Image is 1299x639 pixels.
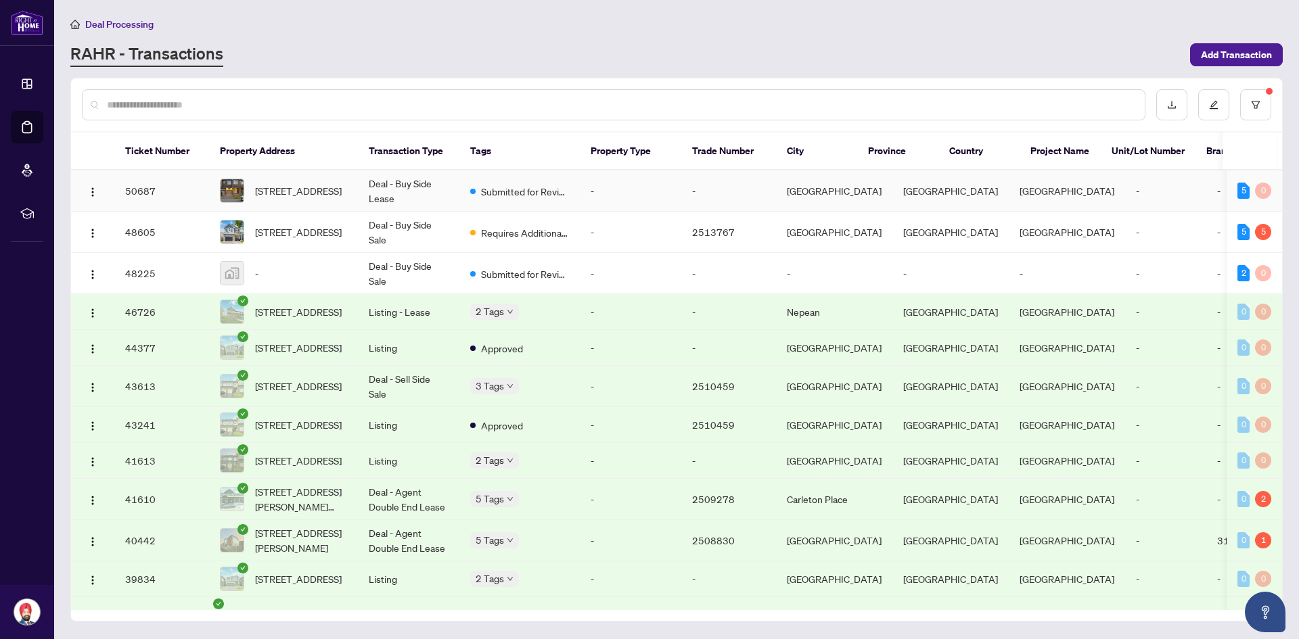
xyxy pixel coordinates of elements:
td: - [681,561,776,597]
div: 0 [1237,491,1250,507]
span: [STREET_ADDRESS] [255,340,342,355]
td: - [580,366,681,407]
td: - [580,330,681,366]
button: Logo [82,375,104,397]
td: - [681,253,776,294]
span: down [507,308,514,315]
img: thumbnail-img [221,488,244,511]
img: thumbnail-img [221,220,244,243]
span: check-circle [237,563,248,573]
td: 41610 [114,479,209,520]
div: 5 [1237,224,1250,240]
div: 5 [1255,224,1271,240]
td: [GEOGRAPHIC_DATA] [776,212,892,253]
td: - [580,253,681,294]
div: 1 [1255,532,1271,548]
th: Transaction Type [358,133,459,170]
td: - [580,212,681,253]
div: 5 [1237,183,1250,199]
div: 0 [1237,378,1250,394]
td: Listing [358,330,459,366]
span: home [70,20,80,29]
div: 0 [1237,452,1250,469]
td: [GEOGRAPHIC_DATA] [1009,520,1125,561]
img: thumbnail-img [221,529,244,552]
img: thumbnail-img [221,300,244,323]
div: 0 [1255,417,1271,433]
th: Branch [1195,133,1297,170]
td: 2509278 [681,479,776,520]
td: [GEOGRAPHIC_DATA] [1009,479,1125,520]
span: - [255,266,258,281]
span: [STREET_ADDRESS][PERSON_NAME] [255,525,347,555]
span: [STREET_ADDRESS][PERSON_NAME][PERSON_NAME] [255,484,347,514]
div: 2 [1255,491,1271,507]
td: 41613 [114,443,209,479]
td: - [776,253,892,294]
div: 0 [1255,378,1271,394]
td: [GEOGRAPHIC_DATA] [892,479,1009,520]
td: Listing - Lease [358,294,459,330]
td: [GEOGRAPHIC_DATA] [1009,170,1125,212]
span: 2 Tags [476,304,504,319]
td: - [1125,407,1206,443]
img: Logo [87,187,98,197]
td: 2510459 [681,366,776,407]
td: - [681,294,776,330]
img: thumbnail-img [221,413,244,436]
td: Deal - Agent Double End Lease [358,520,459,561]
td: [GEOGRAPHIC_DATA] [776,561,892,597]
td: [GEOGRAPHIC_DATA] [1009,294,1125,330]
img: thumbnail-img [221,375,244,398]
img: thumbnail-img [221,567,244,590]
div: 0 [1255,452,1271,469]
td: [GEOGRAPHIC_DATA] [892,443,1009,479]
td: 48605 [114,212,209,253]
td: - [1125,170,1206,212]
td: [GEOGRAPHIC_DATA] [776,366,892,407]
button: edit [1198,89,1229,120]
span: Approved [481,418,523,433]
td: - [580,443,681,479]
td: Listing [358,443,459,479]
span: check-circle [237,331,248,342]
span: check-circle [237,444,248,455]
td: - [580,561,681,597]
td: - [1125,253,1206,294]
th: Project Name [1020,133,1101,170]
td: - [681,330,776,366]
div: 0 [1255,183,1271,199]
td: [GEOGRAPHIC_DATA] [1009,561,1125,597]
td: Deal - Agent Double End Lease [358,479,459,520]
td: - [1125,330,1206,366]
button: Add Transaction [1190,43,1283,66]
img: Logo [87,382,98,393]
td: Deal - Buy Side Lease [358,170,459,212]
td: - [892,253,1009,294]
img: thumbnail-img [221,179,244,202]
td: [GEOGRAPHIC_DATA] [892,561,1009,597]
img: Logo [87,575,98,586]
span: edit [1209,100,1218,110]
td: Deal - Buy Side Sale [358,253,459,294]
span: down [507,575,514,582]
span: Deal Processing [85,18,154,30]
td: [GEOGRAPHIC_DATA] [892,212,1009,253]
span: [STREET_ADDRESS] [255,453,342,468]
td: - [1125,212,1206,253]
button: Logo [82,337,104,358]
span: filter [1251,100,1260,110]
td: Listing [358,407,459,443]
td: Listing [358,561,459,597]
td: [GEOGRAPHIC_DATA] [1009,443,1125,479]
span: [STREET_ADDRESS] [255,379,342,394]
span: 2 Tags [476,571,504,586]
span: Approved [481,341,523,356]
th: Ticket Number [114,133,209,170]
span: check-circle [237,408,248,419]
td: 43241 [114,407,209,443]
td: 2508830 [681,520,776,561]
th: Property Address [209,133,358,170]
img: Logo [87,495,98,506]
button: filter [1240,89,1271,120]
